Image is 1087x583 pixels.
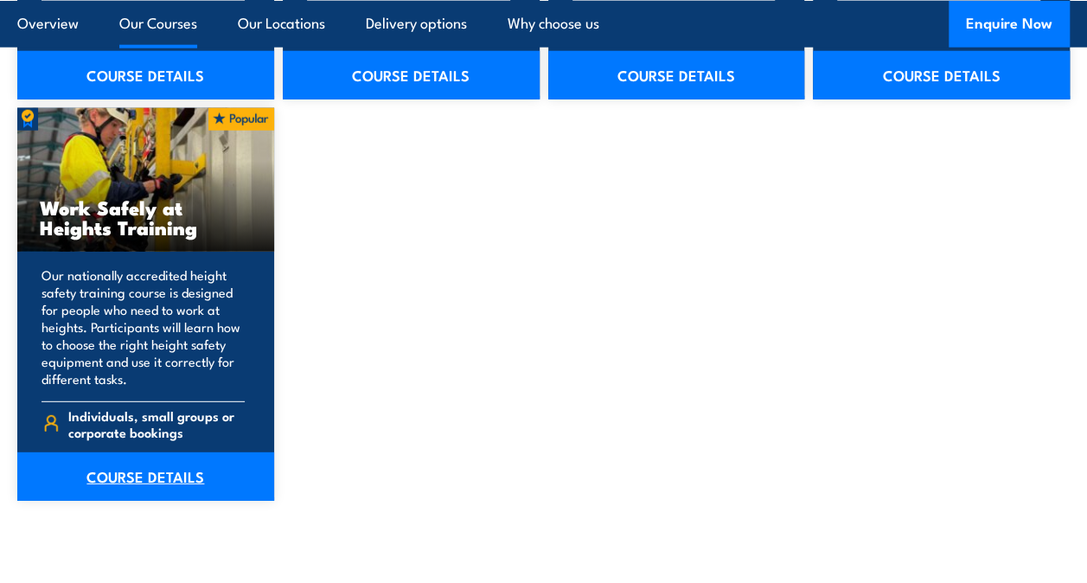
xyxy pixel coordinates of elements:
[548,51,805,99] a: COURSE DETAILS
[17,452,274,501] a: COURSE DETAILS
[42,266,245,388] p: Our nationally accredited height safety training course is designed for people who need to work a...
[68,407,245,440] span: Individuals, small groups or corporate bookings
[40,197,252,237] h3: Work Safely at Heights Training
[813,51,1070,99] a: COURSE DETAILS
[17,51,274,99] a: COURSE DETAILS
[283,51,540,99] a: COURSE DETAILS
